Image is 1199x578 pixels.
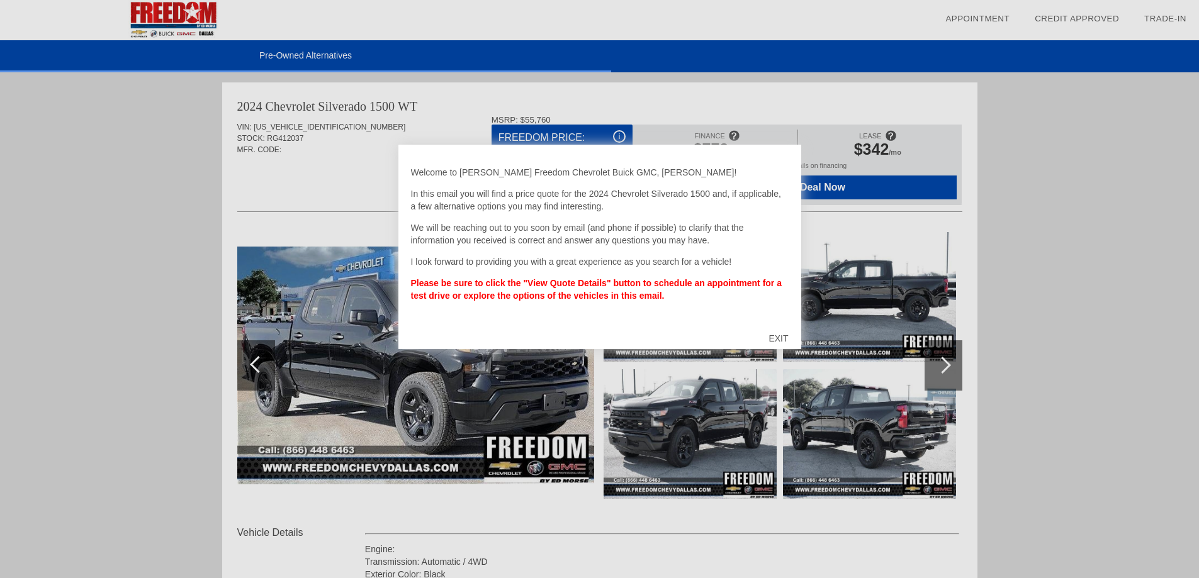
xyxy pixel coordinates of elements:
[411,187,789,213] p: In this email you will find a price quote for the 2024 Chevrolet Silverado 1500 and, if applicabl...
[1144,14,1186,23] a: Trade-In
[411,221,789,247] p: We will be reaching out to you soon by email (and phone if possible) to clarify that the informat...
[945,14,1010,23] a: Appointment
[756,320,801,357] div: EXIT
[411,255,789,268] p: I look forward to providing you with a great experience as you search for a vehicle!
[411,166,789,179] p: Welcome to [PERSON_NAME] Freedom Chevrolet Buick GMC, [PERSON_NAME]!
[411,278,782,301] strong: Please be sure to click the "View Quote Details" button to schedule an appointment for a test dri...
[1035,14,1119,23] a: Credit Approved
